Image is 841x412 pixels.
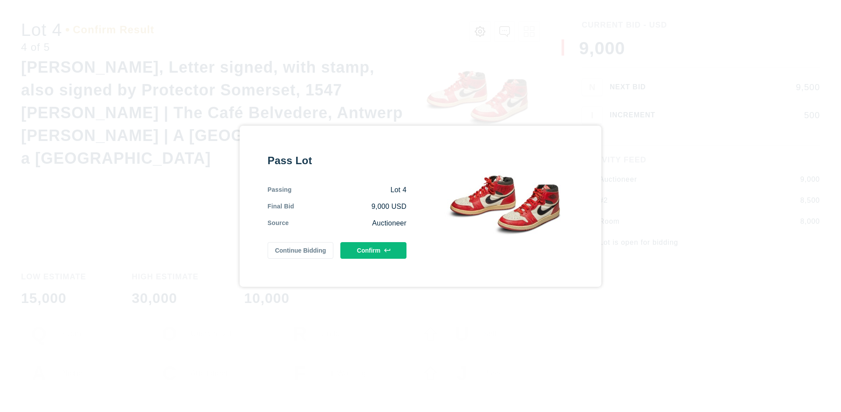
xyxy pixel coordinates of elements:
[268,154,406,168] div: Pass Lot
[268,242,334,259] button: Continue Bidding
[289,218,406,228] div: Auctioneer
[340,242,406,259] button: Confirm
[294,202,406,211] div: 9,000 USD
[292,185,406,195] div: Lot 4
[268,202,294,211] div: Final Bid
[268,218,289,228] div: Source
[268,185,292,195] div: Passing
